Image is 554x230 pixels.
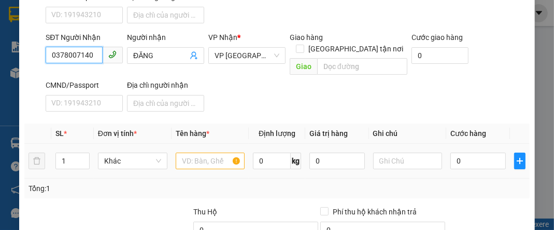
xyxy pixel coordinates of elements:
[29,153,45,169] button: delete
[29,183,215,194] div: Tổng: 1
[127,79,204,91] div: Địa chỉ người nhận
[373,153,443,169] input: Ghi Chú
[291,153,301,169] span: kg
[193,208,217,216] span: Thu Hộ
[369,124,447,144] th: Ghi chú
[176,129,209,138] span: Tên hàng
[127,32,204,43] div: Người nhận
[290,33,323,42] span: Giao hàng
[411,47,468,64] input: Cước giao hàng
[104,153,161,169] span: Khác
[46,32,123,43] div: SĐT Người Nhận
[55,129,64,138] span: SL
[304,43,407,55] span: [GEOGRAPHIC_DATA] tận nơi
[329,206,421,218] span: Phí thu hộ khách nhận trả
[127,7,204,23] input: Địa chỉ của người gửi
[98,129,137,138] span: Đơn vị tính
[309,129,348,138] span: Giá trị hàng
[317,58,407,75] input: Dọc đường
[290,58,317,75] span: Giao
[108,50,117,59] span: phone
[127,95,204,112] input: Địa chỉ của người nhận
[309,153,364,169] input: 0
[259,129,295,138] span: Định lượng
[190,51,198,60] span: user-add
[46,79,123,91] div: CMND/Passport
[515,157,525,165] span: plus
[514,153,525,169] button: plus
[450,129,486,138] span: Cước hàng
[215,48,279,63] span: VP Sài Gòn
[176,153,245,169] input: VD: Bàn, Ghế
[208,33,237,42] span: VP Nhận
[411,33,463,42] label: Cước giao hàng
